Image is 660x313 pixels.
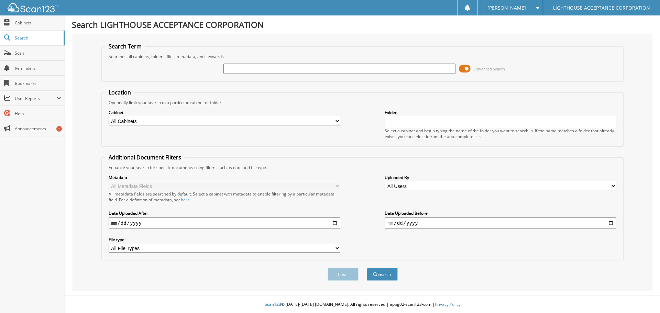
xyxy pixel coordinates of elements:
label: Date Uploaded After [109,210,340,216]
div: Select a cabinet and begin typing the name of the folder you want to search in. If the name match... [385,128,616,139]
span: Help [15,111,61,116]
legend: Location [105,89,134,96]
a: Privacy Policy [435,301,461,307]
div: 1 [56,126,62,132]
span: Bookmarks [15,80,61,86]
span: Scan123 [265,301,281,307]
label: Date Uploaded Before [385,210,616,216]
label: Metadata [109,175,340,180]
span: Scan [15,50,61,56]
span: Cabinets [15,20,61,26]
div: Searches all cabinets, folders, files, metadata, and keywords [105,54,620,59]
h1: Search LIGHTHOUSE ACCEPTANCE CORPORATION [72,19,653,30]
div: All metadata fields are searched by default. Select a cabinet with metadata to enable filtering b... [109,191,340,203]
legend: Search Term [105,43,145,50]
span: Advanced Search [474,66,505,71]
span: Reminders [15,65,61,71]
legend: Additional Document Filters [105,154,185,161]
label: Cabinet [109,110,340,115]
a: here [181,197,190,203]
input: end [385,217,616,228]
button: Clear [328,268,359,281]
input: start [109,217,340,228]
img: scan123-logo-white.svg [7,3,58,12]
span: LIGHTHOUSE ACCEPTANCE CORPORATION [553,6,650,10]
span: User Reports [15,96,56,101]
label: File type [109,237,340,243]
span: Announcements [15,126,61,132]
div: Optionally limit your search to a particular cabinet or folder [105,100,620,105]
label: Uploaded By [385,175,616,180]
span: Search [15,35,60,41]
div: © [DATE]-[DATE] [DOMAIN_NAME]. All rights reserved | appg02-scan123-com | [65,296,660,313]
div: Enhance your search for specific documents using filters such as date and file type. [105,165,620,170]
span: [PERSON_NAME] [487,6,526,10]
button: Search [367,268,398,281]
label: Folder [385,110,616,115]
